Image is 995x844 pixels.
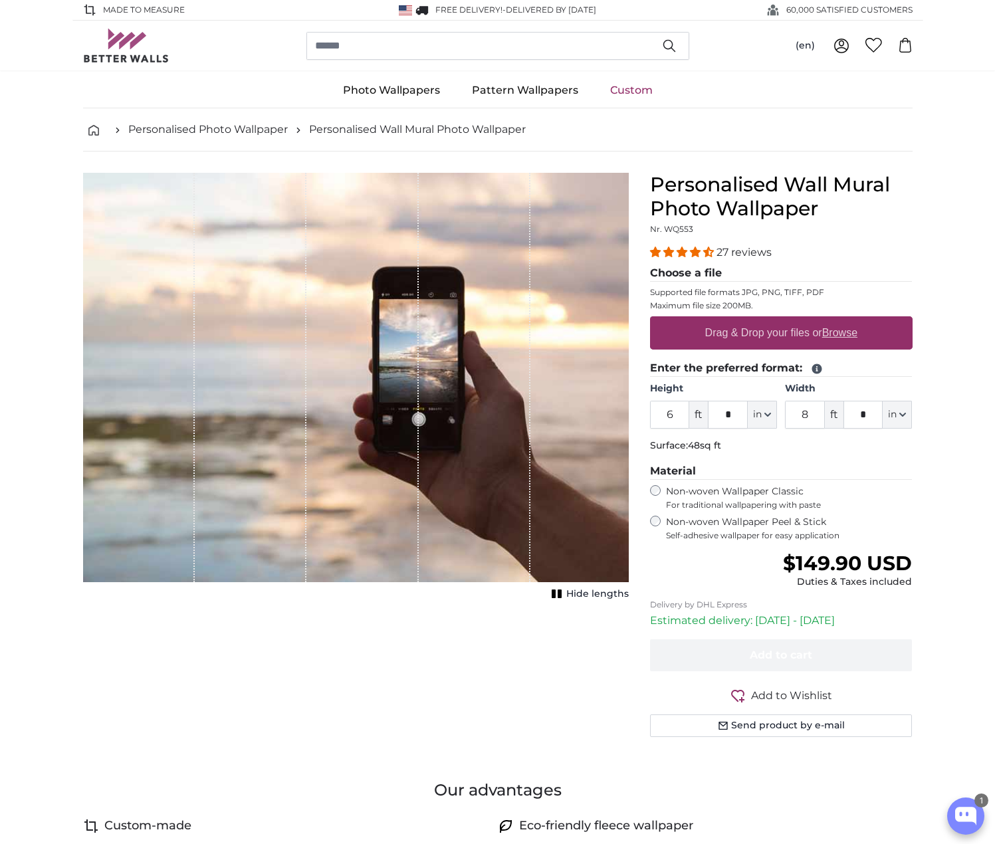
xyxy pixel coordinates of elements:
[825,401,843,429] span: ft
[399,5,412,15] img: United States
[650,300,913,311] p: Maximum file size 200MB.
[883,401,912,429] button: in
[650,224,693,234] span: Nr. WQ553
[650,360,913,377] legend: Enter the preferred format:
[783,576,912,589] div: Duties & Taxes included
[650,714,913,737] button: Send product by e-mail
[83,29,169,62] img: Betterwalls
[688,439,721,451] span: 48sq ft
[974,793,988,807] div: 1
[650,599,913,610] p: Delivery by DHL Express
[650,463,913,480] legend: Material
[650,439,913,453] p: Surface:
[666,500,913,510] span: For traditional wallpapering with paste
[650,287,913,298] p: Supported file formats JPG, PNG, TIFF, PDF
[566,587,629,601] span: Hide lengths
[650,246,717,259] span: 4.41 stars
[456,73,594,108] a: Pattern Wallpapers
[650,265,913,282] legend: Choose a file
[751,688,832,704] span: Add to Wishlist
[650,173,913,221] h1: Personalised Wall Mural Photo Wallpaper
[502,5,596,15] span: -
[689,401,708,429] span: ft
[947,797,984,835] button: Open chatbox
[650,382,777,395] label: Height
[519,817,693,835] h4: Eco-friendly fleece wallpaper
[888,408,897,421] span: in
[548,585,629,603] button: Hide lengths
[309,122,526,138] a: Personalised Wall Mural Photo Wallpaper
[666,516,913,541] label: Non-woven Wallpaper Peel & Stick
[506,5,596,15] span: Delivered by [DATE]
[83,108,913,152] nav: breadcrumbs
[650,613,913,629] p: Estimated delivery: [DATE] - [DATE]
[748,401,777,429] button: in
[83,780,913,801] h3: Our advantages
[327,73,456,108] a: Photo Wallpapers
[104,817,191,835] h4: Custom-made
[83,173,629,603] div: 1 of 1
[753,408,762,421] span: in
[650,639,913,671] button: Add to cart
[783,551,912,576] span: $149.90 USD
[717,246,772,259] span: 27 reviews
[666,530,913,541] span: Self-adhesive wallpaper for easy application
[435,5,502,15] span: FREE delivery!
[785,382,912,395] label: Width
[786,4,913,16] span: 60,000 SATISFIED CUSTOMERS
[128,122,288,138] a: Personalised Photo Wallpaper
[103,4,185,16] span: Made to Measure
[750,649,812,661] span: Add to cart
[666,485,913,510] label: Non-woven Wallpaper Classic
[785,34,826,58] button: (en)
[650,687,913,704] button: Add to Wishlist
[594,73,669,108] a: Custom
